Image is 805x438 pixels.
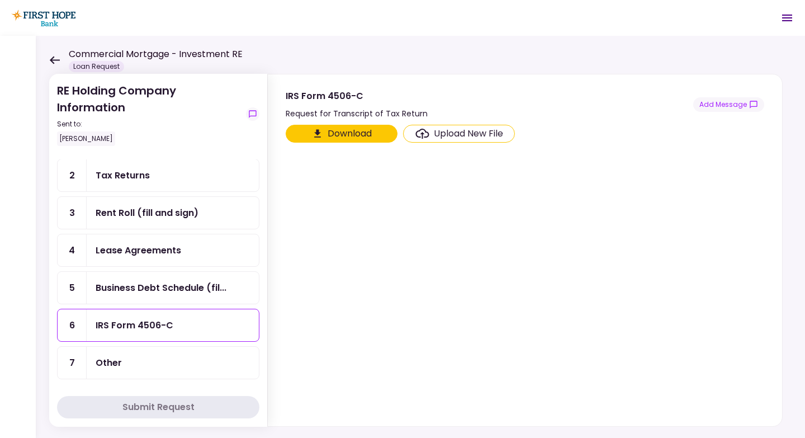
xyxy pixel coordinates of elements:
div: 7 [58,347,87,379]
div: Rent Roll (fill and sign) [96,206,198,220]
div: Upload New File [434,127,503,140]
button: show-messages [246,107,259,121]
div: Lease Agreements [96,243,181,257]
div: Other [96,356,122,370]
a: 7Other [57,346,259,379]
div: [PERSON_NAME] [57,131,115,146]
div: IRS Form 4506-C [286,89,428,103]
div: RE Holding Company Information [57,82,241,146]
a: 6IRS Form 4506-C [57,309,259,342]
div: Submit Request [122,401,195,414]
div: IRS Form 4506-C [96,318,173,332]
div: Loan Request [69,61,124,72]
div: Sent to: [57,119,241,129]
div: Tax Returns [96,168,150,182]
button: Submit Request [57,396,259,418]
button: Click here to download the document [286,125,397,143]
div: 3 [58,197,87,229]
div: 4 [58,234,87,266]
h1: Commercial Mortgage - Investment RE [69,48,243,61]
div: Business Debt Schedule (fill and sign) [96,281,226,295]
div: 6 [58,309,87,341]
div: IRS Form 4506-CRequest for Transcript of Tax Returnshow-messagesClick here to download the docume... [267,74,783,427]
a: 4Lease Agreements [57,234,259,267]
a: 3Rent Roll (fill and sign) [57,196,259,229]
button: show-messages [693,97,764,112]
div: Request for Transcript of Tax Return [286,107,428,120]
button: Open menu [774,4,801,31]
a: 2Tax Returns [57,159,259,192]
img: Partner icon [11,10,75,26]
div: 2 [58,159,87,191]
a: 5Business Debt Schedule (fill and sign) [57,271,259,304]
div: 5 [58,272,87,304]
